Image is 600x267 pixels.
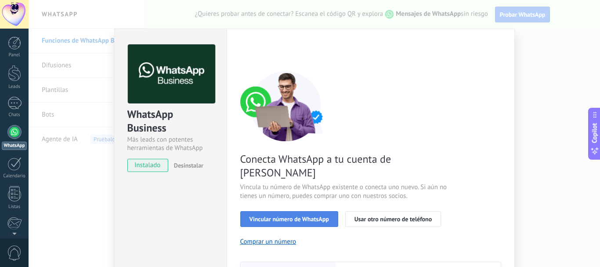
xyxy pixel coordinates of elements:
div: Leads [2,84,27,90]
button: Usar otro número de teléfono [345,211,441,227]
span: Usar otro número de teléfono [354,216,432,222]
span: Desinstalar [174,161,203,169]
div: Más leads con potentes herramientas de WhatsApp [127,135,214,152]
span: Copilot [590,123,599,143]
div: Calendario [2,173,27,179]
div: Listas [2,204,27,210]
button: Desinstalar [170,159,203,172]
div: WhatsApp Business [127,107,214,135]
span: Vincular número de WhatsApp [249,216,329,222]
div: WhatsApp [2,142,27,150]
div: Chats [2,112,27,118]
span: instalado [128,159,168,172]
button: Vincular número de WhatsApp [240,211,338,227]
div: Panel [2,52,27,58]
span: Vincula tu número de WhatsApp existente o conecta uno nuevo. Si aún no tienes un número, puedes c... [240,183,449,201]
span: Conecta WhatsApp a tu cuenta de [PERSON_NAME] [240,152,449,179]
img: connect number [240,71,333,141]
img: logo_main.png [128,44,215,104]
button: Comprar un número [240,238,296,246]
